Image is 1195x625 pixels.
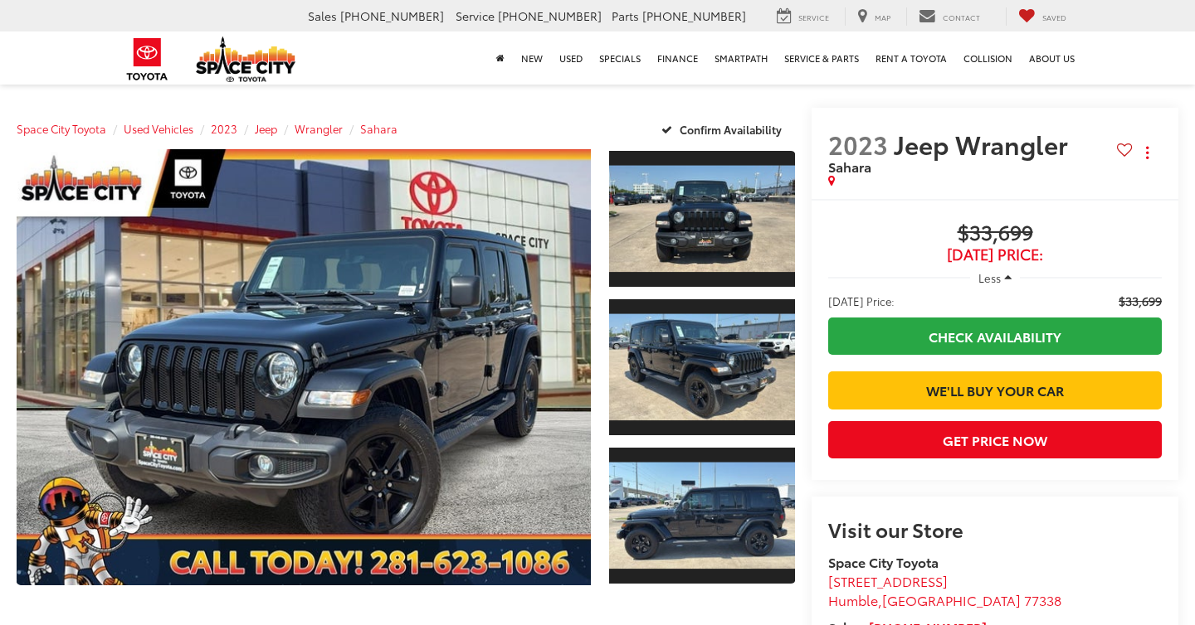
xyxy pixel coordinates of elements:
[943,12,980,22] span: Contact
[607,462,797,569] img: 2023 Jeep Wrangler Sahara
[828,371,1162,409] a: We'll Buy Your Car
[308,7,337,24] span: Sales
[828,571,948,590] span: [STREET_ADDRESS]
[609,298,795,437] a: Expand Photo 2
[828,293,895,309] span: [DATE] Price:
[1133,138,1162,167] button: Actions
[1021,31,1083,85] a: About Us
[845,7,903,26] a: Map
[955,31,1021,85] a: Collision
[551,31,591,85] a: Used
[1119,293,1162,309] span: $33,699
[875,12,890,22] span: Map
[609,149,795,288] a: Expand Photo 1
[340,7,444,24] span: [PHONE_NUMBER]
[609,446,795,585] a: Expand Photo 3
[591,31,649,85] a: Specials
[255,121,277,136] a: Jeep
[456,7,495,24] span: Service
[196,36,295,82] img: Space City Toyota
[828,246,1162,263] span: [DATE] Price:
[17,121,106,136] a: Space City Toyota
[612,7,639,24] span: Parts
[798,12,829,22] span: Service
[488,31,513,85] a: Home
[828,317,1162,355] a: Check Availability
[828,518,1162,540] h2: Visit our Store
[978,270,1001,285] span: Less
[764,7,841,26] a: Service
[1042,12,1066,22] span: Saved
[124,121,193,136] a: Used Vehicles
[1146,146,1149,159] span: dropdown dots
[642,7,746,24] span: [PHONE_NUMBER]
[776,31,867,85] a: Service & Parts
[116,32,178,86] img: Toyota
[828,157,871,176] span: Sahara
[652,114,796,143] button: Confirm Availability
[906,7,993,26] a: Contact
[649,31,706,85] a: Finance
[295,121,343,136] a: Wrangler
[828,571,1061,609] a: [STREET_ADDRESS] Humble,[GEOGRAPHIC_DATA] 77338
[706,31,776,85] a: SmartPath
[828,126,888,162] span: 2023
[513,31,551,85] a: New
[828,590,878,609] span: Humble
[828,421,1162,458] button: Get Price Now
[828,590,1061,609] span: ,
[1006,7,1079,26] a: My Saved Vehicles
[882,590,1021,609] span: [GEOGRAPHIC_DATA]
[970,263,1020,293] button: Less
[894,126,1074,162] span: Jeep Wrangler
[607,166,797,273] img: 2023 Jeep Wrangler Sahara
[17,149,591,585] a: Expand Photo 0
[360,121,398,136] a: Sahara
[607,313,797,420] img: 2023 Jeep Wrangler Sahara
[828,552,939,571] strong: Space City Toyota
[680,122,782,137] span: Confirm Availability
[828,221,1162,246] span: $33,699
[211,121,237,136] a: 2023
[498,7,602,24] span: [PHONE_NUMBER]
[1024,590,1061,609] span: 77338
[867,31,955,85] a: Rent a Toyota
[11,148,597,586] img: 2023 Jeep Wrangler Sahara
